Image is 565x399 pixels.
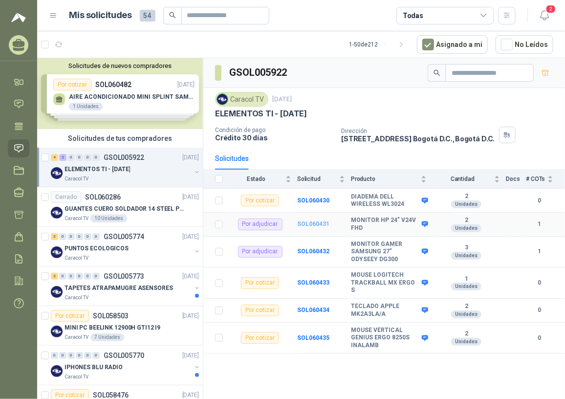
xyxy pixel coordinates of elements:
[433,244,500,252] b: 3
[104,352,144,359] p: GSOL005770
[76,233,83,240] div: 0
[433,303,500,310] b: 2
[51,231,201,262] a: 3 0 0 0 0 0 GSOL005774[DATE] Company LogoPUNTOS ECOLOGICOSCaracol TV
[169,12,176,19] span: search
[297,279,329,286] a: SOL060433
[451,200,481,208] div: Unidades
[37,129,203,148] div: Solicitudes de tus compradores
[59,233,66,240] div: 0
[76,154,83,161] div: 0
[51,286,63,298] img: Company Logo
[182,311,199,321] p: [DATE]
[65,254,88,262] p: Caracol TV
[51,191,81,203] div: Cerrado
[403,10,423,21] div: Todas
[351,241,419,264] b: MONITOR GAMER SAMSUNG 27" ODYSEEY DG300
[69,8,132,22] h1: Mis solicitudes
[51,207,63,219] img: Company Logo
[41,62,199,69] button: Solicitudes de nuevos compradores
[451,338,481,346] div: Unidades
[51,154,58,161] div: 4
[51,273,58,280] div: 2
[93,392,129,399] p: SOL058476
[104,273,144,280] p: GSOL005773
[351,193,419,208] b: DIADEMA DELL WIRELESS WL3024
[51,326,63,337] img: Company Logo
[11,12,26,23] img: Logo peakr
[229,170,297,189] th: Estado
[76,352,83,359] div: 0
[76,273,83,280] div: 0
[297,221,329,227] a: SOL060431
[297,170,351,189] th: Solicitud
[433,275,500,283] b: 1
[434,69,440,76] span: search
[182,351,199,360] p: [DATE]
[526,176,545,182] span: # COTs
[451,283,481,290] div: Unidades
[241,195,279,206] div: Por cotizar
[59,273,66,280] div: 0
[51,152,201,183] a: 4 2 0 0 0 0 GSOL005922[DATE] Company LogoELEMENTOS TI - [DATE]Caracol TV
[92,273,100,280] div: 0
[90,215,127,222] div: 10 Unidades
[215,127,333,133] p: Condición de pago
[140,10,155,22] span: 54
[433,176,492,182] span: Cantidad
[65,294,88,302] p: Caracol TV
[92,233,100,240] div: 0
[351,176,419,182] span: Producto
[297,307,329,313] a: SOL060434
[67,233,75,240] div: 0
[92,154,100,161] div: 0
[433,193,500,200] b: 2
[59,154,66,161] div: 2
[297,197,329,204] a: SOL060430
[526,170,565,189] th: # COTs
[238,219,282,230] div: Por adjudicar
[241,305,279,316] div: Por cotizar
[417,35,488,54] button: Asignado a mi
[65,363,123,372] p: IPHONES BLU RADIO
[238,246,282,258] div: Por adjudicar
[104,154,144,161] p: GSOL005922
[241,332,279,344] div: Por cotizar
[182,153,199,162] p: [DATE]
[65,244,129,253] p: PUNTOS ECOLOGICOS
[526,196,553,205] b: 0
[51,233,58,240] div: 3
[182,272,199,281] p: [DATE]
[215,109,307,119] p: ELEMENTOS TI - [DATE]
[65,204,186,214] p: GUANTES CUERO SOLDADOR 14 STEEL PRO SAFE(ADJUNTO FICHA TECNIC)
[182,193,199,202] p: [DATE]
[84,352,91,359] div: 0
[37,58,203,129] div: Solicitudes de nuevos compradoresPor cotizarSOL060482[DATE] AIRE ACONDICIONADO MINI SPLINT SAMSUN...
[297,248,329,255] a: SOL060432
[51,350,201,381] a: 0 0 0 0 0 0 GSOL005770[DATE] Company LogoIPHONES BLU RADIOCaracol TV
[51,352,58,359] div: 0
[51,167,63,179] img: Company Logo
[67,352,75,359] div: 0
[451,224,481,232] div: Unidades
[215,133,333,142] p: Crédito 30 días
[351,170,433,189] th: Producto
[65,323,160,332] p: MINI PC BEELINK 12900H GTI12 I9
[433,170,506,189] th: Cantidad
[84,273,91,280] div: 0
[93,312,129,319] p: SOL058503
[215,153,249,164] div: Solicitudes
[215,92,268,107] div: Caracol TV
[297,176,337,182] span: Solicitud
[297,334,329,341] b: SOL060435
[351,271,419,294] b: MOUSE LOGITECH TRACKBALL MX ERGO S
[65,215,88,222] p: Caracol TV
[451,252,481,260] div: Unidades
[545,4,556,14] span: 2
[496,35,553,54] button: No Leídos
[229,65,288,80] h3: GSOL005922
